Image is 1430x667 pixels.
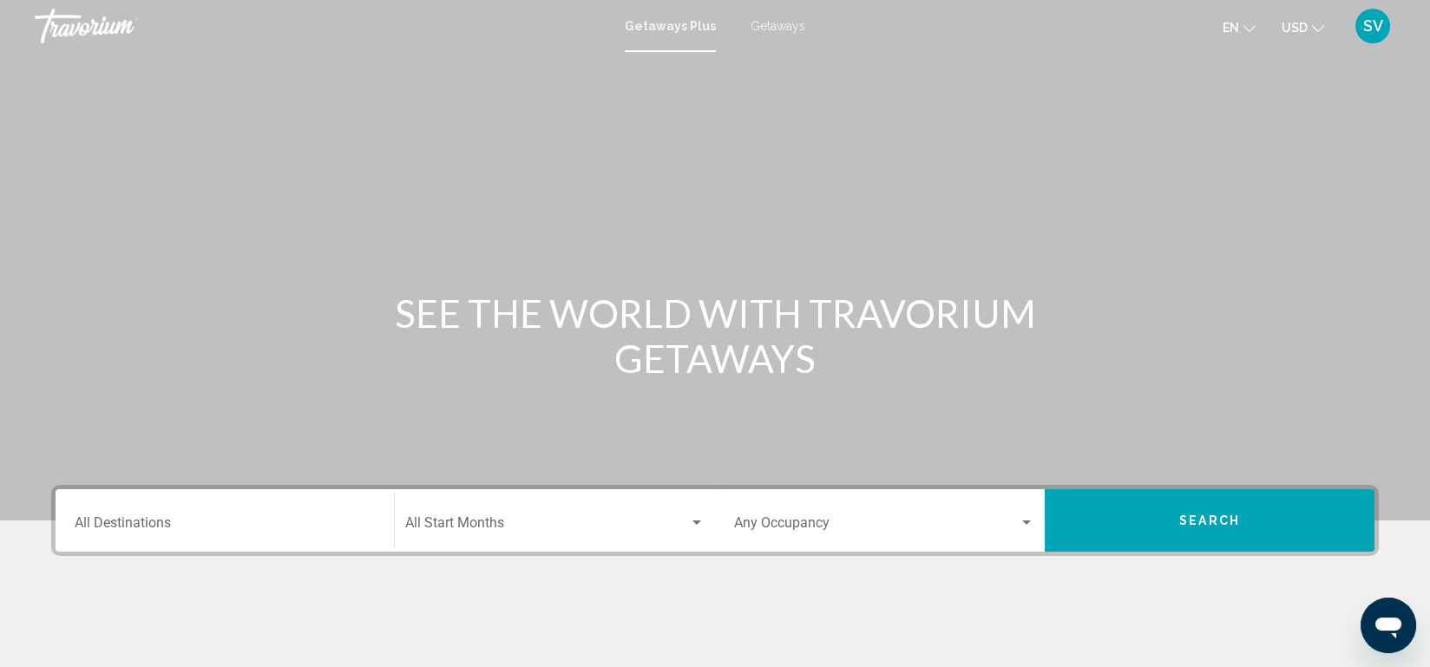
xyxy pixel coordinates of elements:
[1223,15,1256,40] button: Change language
[390,291,1040,381] h1: SEE THE WORLD WITH TRAVORIUM GETAWAYS
[35,9,607,43] a: Travorium
[1361,598,1416,653] iframe: Button to launch messaging window
[625,19,716,33] a: Getaways Plus
[1223,21,1239,35] span: en
[1282,21,1308,35] span: USD
[1045,489,1374,552] button: Search
[1282,15,1324,40] button: Change currency
[1350,8,1395,44] button: User Menu
[751,19,805,33] a: Getaways
[1363,17,1383,35] span: SV
[1179,514,1240,528] span: Search
[56,489,1374,552] div: Search widget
